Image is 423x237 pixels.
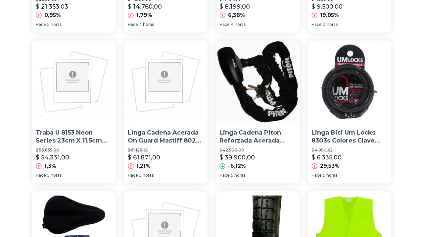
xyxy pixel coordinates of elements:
span: Hace [36,22,46,27]
p: 1,21% [136,162,151,170]
span: Hace [219,173,230,178]
a: Linga Cadena Acerada On Guard Mastiff 8022c 80cm X 8mm BiciLinga Cadena Acerada On Guard Mastiff ... [124,40,208,184]
p: $ 4.890,62 [311,148,388,153]
p: $ 54.331,00 [36,153,69,162]
p: 0,95% [44,11,61,19]
span: 5 horas [47,173,62,178]
p: 19,05% [320,11,339,19]
span: 3 horas [323,22,338,27]
p: 6,38% [228,11,245,19]
span: 5 horas [323,173,337,178]
p: Traba U 8153 Neon Series 23cm X 11,5cm Ideal Bici On Guard [36,129,112,145]
span: Hace [128,173,138,178]
p: 1,79% [136,11,152,19]
span: Hace [36,173,46,178]
span: 4 horas [231,22,246,27]
p: $ 14.760,00 [128,2,162,11]
img: Linga Cadena Acerada On Guard Mastiff 8022c 80cm X 8mm Bici [124,40,207,123]
p: $ 61.128,60 [128,148,204,153]
img: Linga Bici Um Locks 8303s Colores Clave Negro [308,40,391,123]
span: Hace [311,173,322,178]
p: $ 8.199,00 [219,2,250,11]
p: $ 39.900,00 [219,153,255,162]
span: 4 horas [139,22,154,27]
p: $ 61.871,00 [128,153,160,162]
span: Hace [128,22,138,27]
p: Linga Bici Um Locks 8303s Colores Clave Negro [311,129,388,145]
p: $ 53.635,00 [36,148,112,153]
p: Linga Cadena Piton Reforzada Acerada Moto Bici. [PERSON_NAME] Motos [219,129,296,145]
img: Traba U 8153 Neon Series 23cm X 11,5cm Ideal Bici On Guard [32,40,115,123]
span: Hace [219,22,230,27]
span: 5 horas [139,173,154,178]
p: $ 6.335,00 [311,153,342,162]
a: Linga Cadena Piton Reforzada Acerada Moto Bici. Wagner MotosLinga Cadena Piton Reforzada Acerada ... [215,40,300,184]
p: $ 9.500,00 [311,2,343,11]
p: 1,3% [44,162,56,170]
p: $ 42.500,00 [219,148,296,153]
p: $ 21.353,03 [36,2,68,11]
p: Linga Cadena Acerada On Guard Mastiff 8022c 80cm X 8mm Bici [128,129,204,145]
a: Linga Bici Um Locks 8303s Colores Clave NegroLinga Bici Um Locks 8303s Colores Clave Negro$ 4.890... [307,40,392,184]
a: Traba U 8153 Neon Series 23cm X 11,5cm Ideal Bici On GuardTraba U 8153 Neon Series 23cm X 11,5cm ... [32,40,116,184]
span: 5 horas [47,22,62,27]
span: Hace [311,22,322,27]
img: Linga Cadena Piton Reforzada Acerada Moto Bici. Wagner Motos [216,40,299,123]
p: -6,12% [228,162,246,170]
span: 5 horas [231,173,245,178]
p: 29,53% [320,162,340,170]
